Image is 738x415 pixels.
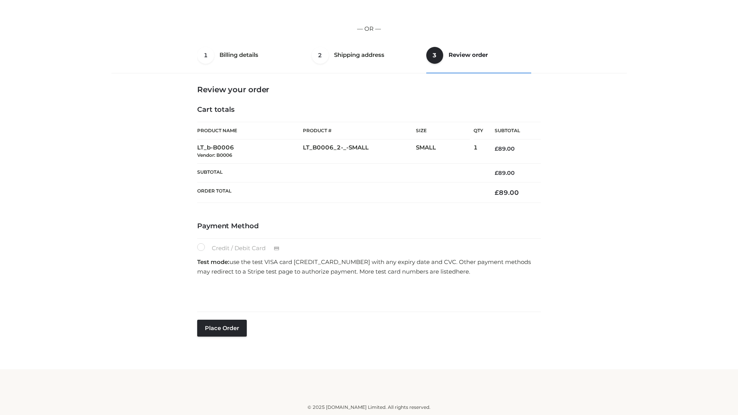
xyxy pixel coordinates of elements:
bdi: 89.00 [495,189,519,196]
bdi: 89.00 [495,145,515,152]
td: 1 [474,139,483,164]
strong: Test mode: [197,258,229,266]
th: Product # [303,122,416,139]
div: © 2025 [DOMAIN_NAME] Limited. All rights reserved. [114,403,624,411]
th: Order Total [197,183,483,203]
span: £ [495,189,499,196]
span: £ [495,169,498,176]
label: Credit / Debit Card [197,243,288,253]
th: Size [416,122,470,139]
iframe: Secure payment input frame [196,279,539,307]
bdi: 89.00 [495,169,515,176]
td: SMALL [416,139,474,164]
img: Credit / Debit Card [269,244,284,253]
h4: Payment Method [197,222,541,231]
td: LT_B0006_2-_-SMALL [303,139,416,164]
th: Product Name [197,122,303,139]
th: Qty [474,122,483,139]
h4: Cart totals [197,106,541,114]
button: Place order [197,320,247,337]
h3: Review your order [197,85,541,94]
small: Vendor: B0006 [197,152,232,158]
p: use the test VISA card [CREDIT_CARD_NUMBER] with any expiry date and CVC. Other payment methods m... [197,257,541,277]
th: Subtotal [483,122,541,139]
span: £ [495,145,498,152]
p: — OR — [114,24,624,34]
th: Subtotal [197,163,483,182]
a: here [456,268,469,275]
td: LT_b-B0006 [197,139,303,164]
